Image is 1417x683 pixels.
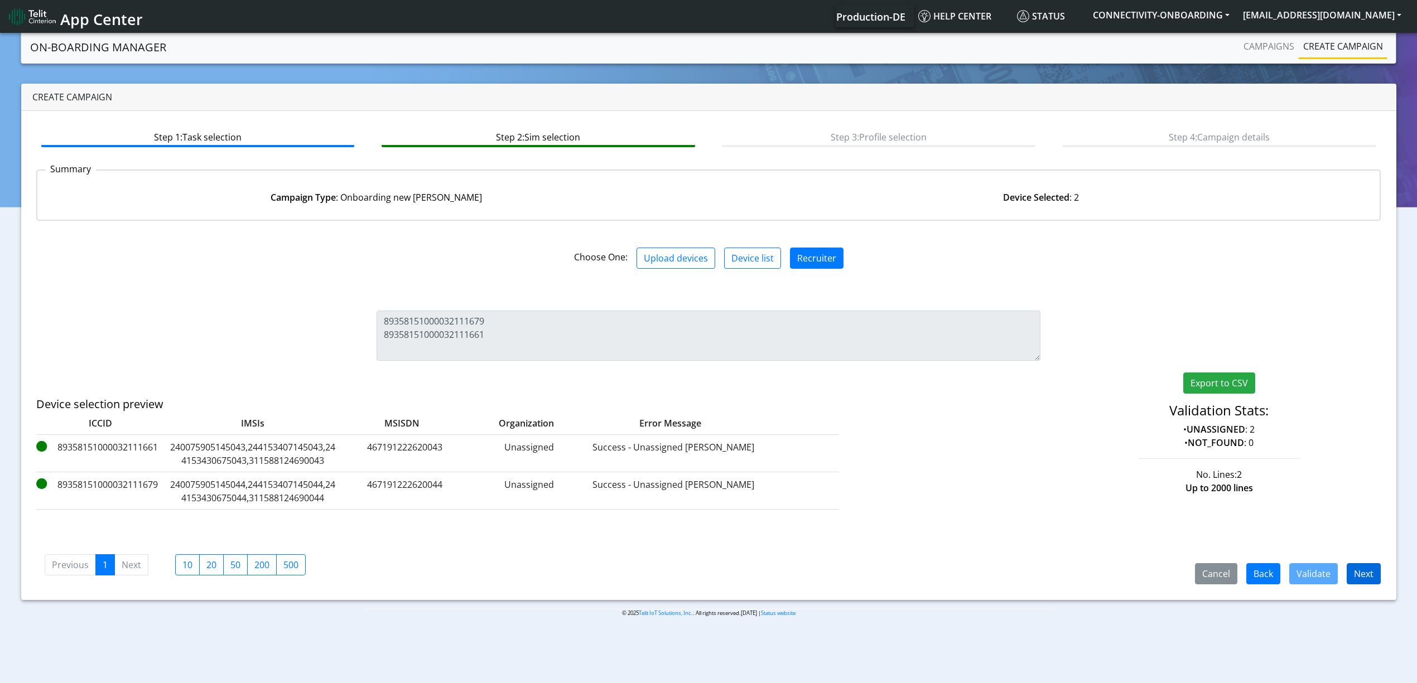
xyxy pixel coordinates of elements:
button: Export to CSV [1183,372,1255,394]
img: logo-telit-cinterion-gw-new.png [9,8,56,26]
button: [EMAIL_ADDRESS][DOMAIN_NAME] [1236,5,1408,25]
h5: Device selection preview [36,398,933,411]
label: 467191222620044 [341,478,469,505]
button: Back [1246,563,1280,584]
div: Up to 2000 lines [1049,481,1389,495]
a: Your current platform instance [836,5,905,27]
label: Success - Unassigned [PERSON_NAME] [590,440,757,467]
label: IMSIs [169,416,336,430]
btn: Step 4: Campaign details [1063,126,1376,147]
strong: UNASSIGNED [1187,423,1245,435]
a: Telit IoT Solutions, Inc. [639,609,693,617]
a: 1 [95,554,115,575]
span: Status [1017,10,1065,22]
p: • : 0 [1057,436,1381,449]
btn: Step 2: Sim selection [382,126,695,147]
a: On-Boarding Manager [30,36,166,59]
button: Recruiter [790,248,844,269]
div: No. Lines: [1049,468,1389,481]
label: 89358151000032111679 [36,478,165,505]
label: Unassigned [474,478,585,505]
button: Upload devices [637,248,715,269]
label: Error Message [567,416,735,430]
button: Validate [1289,563,1338,584]
strong: NOT_FOUND [1188,437,1244,449]
label: 20 [199,554,224,575]
img: status.svg [1017,10,1029,22]
label: ICCID [36,416,165,430]
button: Device list [724,248,781,269]
button: Next [1347,563,1381,584]
button: CONNECTIVITY-ONBOARDING [1086,5,1236,25]
div: : 2 [708,191,1373,204]
btn: Step 1: Task selection [41,126,354,147]
label: MSISDN [341,416,447,430]
label: 240075905145044,244153407145044,244153430675044,311588124690044 [169,478,336,505]
a: Status website [761,609,796,617]
button: Cancel [1195,563,1237,584]
label: 500 [276,554,306,575]
div: : Onboarding new [PERSON_NAME] [44,191,708,204]
strong: Device Selected [1003,191,1069,204]
a: App Center [9,4,141,28]
label: 50 [223,554,248,575]
a: Status [1013,5,1086,27]
label: 89358151000032111661 [36,440,165,467]
p: Summary [46,162,96,176]
div: Create campaign [21,84,1396,111]
img: knowledge.svg [918,10,931,22]
label: 467191222620043 [341,440,469,467]
p: • : 2 [1057,423,1381,436]
span: Choose One: [574,251,628,263]
span: 2 [1237,468,1242,481]
label: 10 [175,554,200,575]
h4: Validation Stats: [1057,403,1381,419]
a: Campaigns [1239,35,1299,57]
btn: Step 3: Profile selection [722,126,1035,147]
label: Success - Unassigned [PERSON_NAME] [590,478,757,505]
span: Help center [918,10,991,22]
span: App Center [60,9,143,30]
a: Help center [914,5,1013,27]
a: Create campaign [1299,35,1387,57]
label: 200 [247,554,277,575]
strong: Campaign Type [271,191,336,204]
label: 240075905145043,244153407145043,244153430675043,311588124690043 [169,440,336,467]
label: Unassigned [474,440,585,467]
p: © 2025 . All rights reserved.[DATE] | [363,609,1054,617]
span: Production-DE [836,10,905,23]
label: Organization [451,416,563,430]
